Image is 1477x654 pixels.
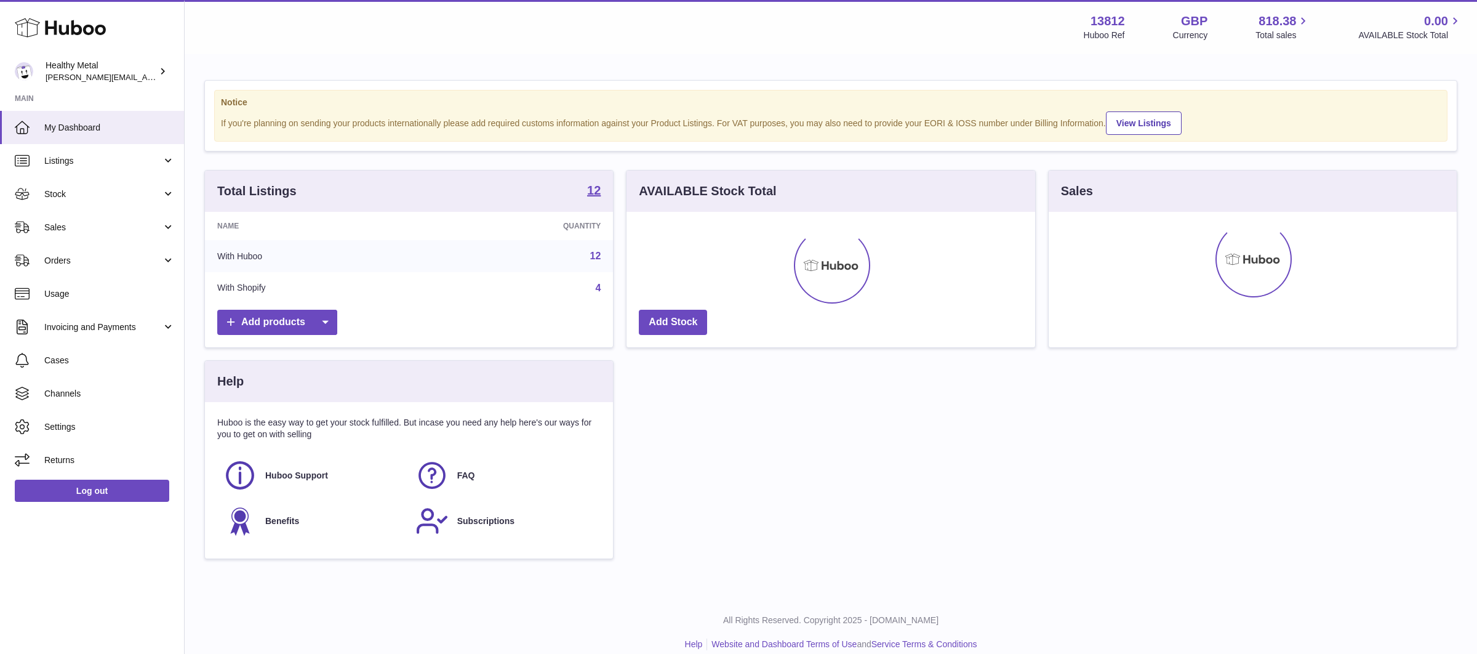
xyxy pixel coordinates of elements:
a: FAQ [415,459,595,492]
a: Add Stock [639,310,707,335]
div: Huboo Ref [1084,30,1125,41]
span: 818.38 [1259,13,1296,30]
span: Orders [44,255,162,267]
div: Healthy Metal [46,60,156,83]
a: Website and Dashboard Terms of Use [711,639,857,649]
span: Channels [44,388,175,400]
strong: Notice [221,97,1441,108]
a: Add products [217,310,337,335]
a: Log out [15,480,169,502]
a: 818.38 Total sales [1255,13,1310,41]
p: All Rights Reserved. Copyright 2025 - [DOMAIN_NAME] [194,615,1467,626]
a: Benefits [223,504,403,538]
a: 0.00 AVAILABLE Stock Total [1358,13,1462,41]
span: Huboo Support [265,470,328,482]
span: 0.00 [1424,13,1448,30]
span: Sales [44,222,162,233]
a: Subscriptions [415,504,595,538]
div: If you're planning on sending your products internationally please add required customs informati... [221,110,1441,135]
span: AVAILABLE Stock Total [1358,30,1462,41]
strong: GBP [1181,13,1207,30]
a: Help [685,639,703,649]
th: Quantity [425,212,614,240]
h3: Help [217,373,244,390]
img: jose@healthy-metal.com [15,62,33,81]
a: View Listings [1106,111,1182,135]
strong: 12 [587,184,601,196]
span: [PERSON_NAME][EMAIL_ADDRESS][DOMAIN_NAME] [46,72,247,82]
td: With Huboo [205,240,425,272]
span: Cases [44,355,175,366]
span: FAQ [457,470,475,482]
span: Subscriptions [457,515,514,527]
strong: 13812 [1091,13,1125,30]
div: Currency [1173,30,1208,41]
th: Name [205,212,425,240]
span: Usage [44,288,175,300]
span: Settings [44,421,175,433]
span: Returns [44,454,175,466]
p: Huboo is the easy way to get your stock fulfilled. But incase you need any help here's our ways f... [217,417,601,440]
a: 12 [587,184,601,199]
h3: AVAILABLE Stock Total [639,183,776,200]
a: 4 [595,283,601,293]
span: My Dashboard [44,122,175,134]
span: Invoicing and Payments [44,321,162,333]
a: Huboo Support [223,459,403,492]
h3: Total Listings [217,183,297,200]
span: Benefits [265,515,299,527]
td: With Shopify [205,272,425,304]
span: Listings [44,155,162,167]
a: Service Terms & Conditions [871,639,977,649]
span: Total sales [1255,30,1310,41]
span: Stock [44,188,162,200]
li: and [707,639,977,650]
a: 12 [590,251,601,261]
h3: Sales [1061,183,1093,200]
